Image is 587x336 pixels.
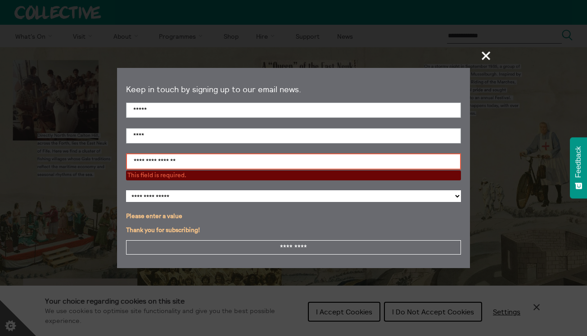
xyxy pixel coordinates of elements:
p: Keep in touch by signing up to our email news. [126,85,461,94]
div: Please enter a value [126,213,394,226]
span: + [473,43,500,69]
span: Feedback [574,146,582,178]
button: close [477,43,495,68]
div: This field is required. [126,170,461,180]
div: Thank you for subscribing! [126,227,394,240]
button: Feedback - Show survey [570,137,587,198]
